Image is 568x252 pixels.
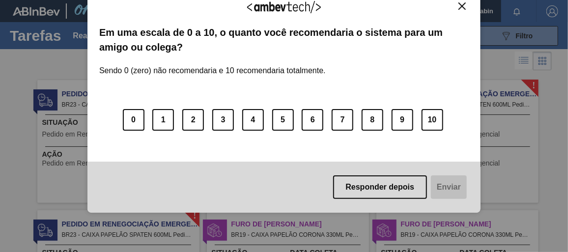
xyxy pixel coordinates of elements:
img: Logo Ambevtech [247,1,321,13]
label: Em uma escala de 0 a 10, o quanto você recomendaria o sistema para um amigo ou colega? [99,25,469,55]
button: 5 [272,109,294,131]
button: 8 [362,109,383,131]
button: 10 [422,109,443,131]
button: 0 [123,109,144,131]
button: 9 [392,109,413,131]
button: Responder depois [333,175,427,199]
img: Close [458,2,466,10]
button: 7 [332,109,353,131]
label: Sendo 0 (zero) não recomendaria e 10 recomendaria totalmente. [99,55,326,75]
button: Close [455,2,469,10]
button: 6 [302,109,323,131]
button: 3 [212,109,234,131]
button: 2 [182,109,204,131]
button: 4 [242,109,264,131]
button: 1 [152,109,174,131]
